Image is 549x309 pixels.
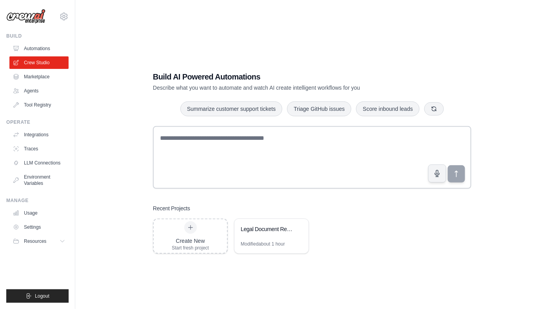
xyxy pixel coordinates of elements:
a: Traces [9,143,69,155]
div: Build [6,33,69,39]
button: Triage GitHub issues [287,101,351,116]
a: Crew Studio [9,56,69,69]
a: Marketplace [9,70,69,83]
a: Tool Registry [9,99,69,111]
div: Modified about 1 hour [241,241,285,247]
div: Start fresh project [172,245,209,251]
button: Click to speak your automation idea [428,164,446,183]
button: Logout [6,289,69,303]
a: Environment Variables [9,171,69,190]
img: Logo [6,9,45,24]
div: Legal Document Review & Property Timeline Analyzer [241,225,294,233]
p: Describe what you want to automate and watch AI create intelligent workflows for you [153,84,416,92]
div: Operate [6,119,69,125]
button: Get new suggestions [424,102,444,116]
a: Settings [9,221,69,233]
button: Resources [9,235,69,248]
div: Manage [6,197,69,204]
iframe: Chat Widget [510,271,549,309]
button: Score inbound leads [356,101,420,116]
div: Create New [172,237,209,245]
a: Automations [9,42,69,55]
a: Usage [9,207,69,219]
h1: Build AI Powered Automations [153,71,416,82]
button: Summarize customer support tickets [180,101,282,116]
h3: Recent Projects [153,204,190,212]
a: LLM Connections [9,157,69,169]
span: Logout [35,293,49,299]
a: Integrations [9,128,69,141]
span: Resources [24,238,46,244]
a: Agents [9,85,69,97]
